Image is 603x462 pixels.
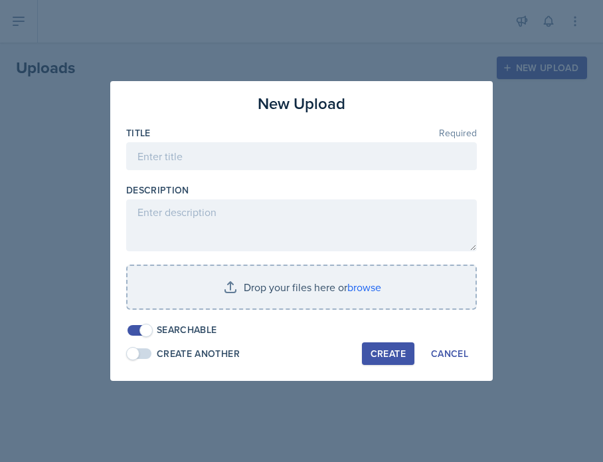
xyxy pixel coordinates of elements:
[371,348,406,359] div: Create
[126,183,189,197] label: Description
[362,342,414,365] button: Create
[258,92,345,116] h3: New Upload
[439,128,477,138] span: Required
[126,126,151,140] label: Title
[157,323,217,337] div: Searchable
[157,347,240,361] div: Create Another
[431,348,468,359] div: Cancel
[422,342,477,365] button: Cancel
[126,142,477,170] input: Enter title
